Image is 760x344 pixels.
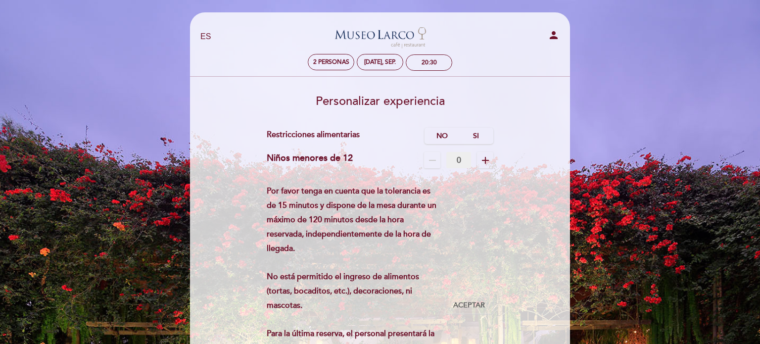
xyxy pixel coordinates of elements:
span: Aceptar [453,300,485,311]
span: 2 personas [313,58,349,66]
i: remove [427,154,438,166]
a: Museo [PERSON_NAME][GEOGRAPHIC_DATA] - Restaurant [318,23,442,50]
button: person [548,29,560,45]
span: Personalizar experiencia [316,94,445,108]
i: person [548,29,560,41]
button: Aceptar [445,297,493,314]
div: Niños menores de 12 [267,152,353,168]
div: 20:30 [422,59,437,66]
i: add [479,154,491,166]
label: No [425,128,459,144]
div: Restricciones alimentarias [267,128,425,144]
div: [DATE], sep. [364,58,396,66]
label: Si [459,128,493,144]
